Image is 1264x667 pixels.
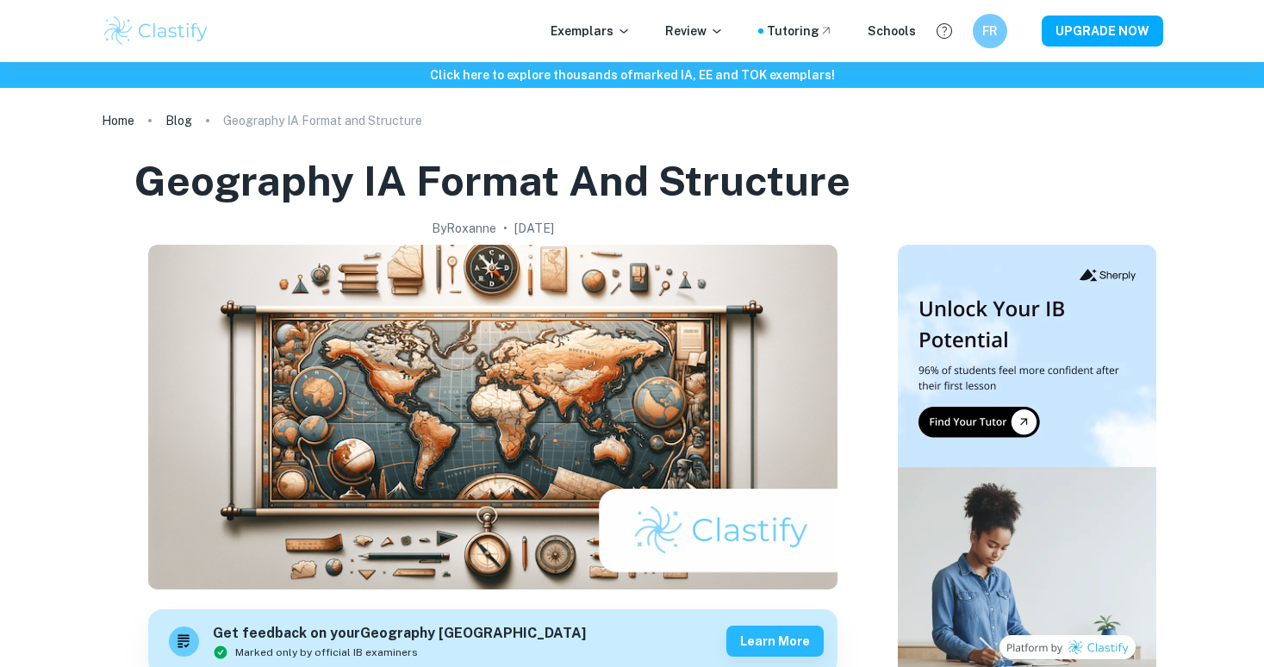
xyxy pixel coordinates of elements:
h2: [DATE] [514,219,554,238]
p: Exemplars [551,22,631,41]
img: Clastify logo [102,14,211,48]
button: Help and Feedback [930,16,959,46]
h6: Get feedback on your Geography [GEOGRAPHIC_DATA] [213,623,586,645]
a: Schools [868,22,916,41]
img: Geography IA Format and Structure cover image [148,245,837,589]
button: Learn more [726,626,824,657]
h6: FR [980,22,999,41]
button: FR [973,14,1007,48]
a: Tutoring [767,22,833,41]
p: • [503,219,507,238]
a: Blog [165,109,192,133]
p: Geography IA Format and Structure [223,111,422,130]
span: Marked only by official IB examiners [235,645,418,660]
h6: Click here to explore thousands of marked IA, EE and TOK exemplars ! [3,65,1261,84]
a: Home [102,109,134,133]
h1: Geography IA Format and Structure [134,153,850,209]
p: Review [665,22,724,41]
button: UPGRADE NOW [1042,16,1163,47]
h2: By Roxanne [432,219,496,238]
